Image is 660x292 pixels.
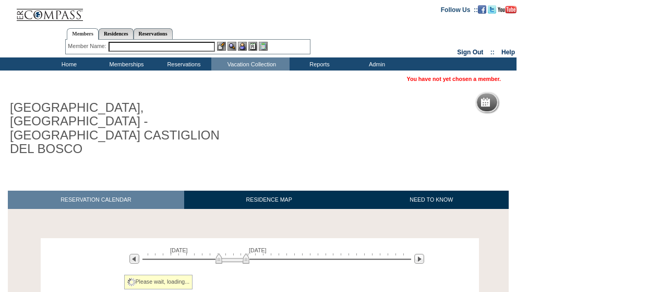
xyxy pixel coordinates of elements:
[68,42,108,51] div: Member Name:
[154,57,211,71] td: Reservations
[488,5,496,14] img: Follow us on Twitter
[498,6,517,12] a: Subscribe to our YouTube Channel
[217,42,226,51] img: b_edit.gif
[478,6,486,12] a: Become our fan on Facebook
[478,5,486,14] img: Become our fan on Facebook
[184,191,354,209] a: RESIDENCE MAP
[347,57,404,71] td: Admin
[414,254,424,264] img: Next
[354,191,509,209] a: NEED TO KNOW
[8,191,184,209] a: RESERVATION CALENDAR
[170,247,188,253] span: [DATE]
[248,42,257,51] img: Reservations
[457,49,483,56] a: Sign Out
[249,247,267,253] span: [DATE]
[227,42,236,51] img: View
[494,99,574,106] h5: Reservation Calendar
[211,57,290,71] td: Vacation Collection
[407,76,501,82] span: You have not yet chosen a member.
[99,28,134,39] a: Residences
[490,49,495,56] span: ::
[129,254,139,264] img: Previous
[124,275,193,289] div: Please wait, loading...
[8,99,242,158] h1: [GEOGRAPHIC_DATA], [GEOGRAPHIC_DATA] - [GEOGRAPHIC_DATA] CASTIGLION DEL BOSCO
[238,42,247,51] img: Impersonate
[488,6,496,12] a: Follow us on Twitter
[67,28,99,40] a: Members
[498,6,517,14] img: Subscribe to our YouTube Channel
[290,57,347,71] td: Reports
[97,57,154,71] td: Memberships
[501,49,515,56] a: Help
[127,278,136,286] img: spinner2.gif
[39,57,97,71] td: Home
[441,5,478,14] td: Follow Us ::
[134,28,173,39] a: Reservations
[259,42,268,51] img: b_calculator.gif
